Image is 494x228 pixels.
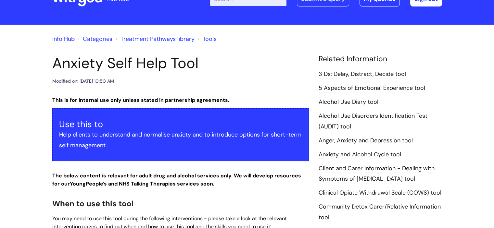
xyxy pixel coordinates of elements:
[52,35,75,43] a: Info Hub
[319,137,413,145] a: Anger, Anxiety and Depression tool
[70,180,108,187] strong: Young
[319,112,427,131] a: Alcohol Use Disorders Identification Test (AUDIT) tool
[52,54,309,72] h1: Anxiety Self Help Tool
[196,34,217,44] li: Tools
[319,70,406,78] a: 3 Ds: Delay, Distract, Decide tool
[83,35,112,43] a: Categories
[76,34,112,44] li: Solution home
[319,150,401,159] a: Anxiety and Alcohol Cycle tool
[319,164,435,183] a: Client and Carer Information - Dealing with Symptoms of [MEDICAL_DATA] tool
[52,198,133,209] span: When to use this tool
[319,98,378,106] a: Alcohol Use Diary tool
[319,203,441,222] a: Community Detox Carer/Relative Information tool
[319,189,441,197] a: Clinical Opiate Withdrawal Scale (COWS) tool
[319,84,425,92] a: 5 Aspects of Emotional Experience tool
[120,35,195,43] a: Treatment Pathways library
[52,77,114,85] div: Modified on: [DATE] 10:50 AM
[114,34,195,44] li: Treatment Pathways library
[59,129,302,150] p: Help clients to understand and normalise anxiety and to introduce options for short-term self man...
[52,172,301,187] strong: The below content is relevant for adult drug and alcohol services only. We will develop resources...
[59,119,302,129] h3: Use this to
[86,180,107,187] strong: People's
[52,97,229,103] strong: This is for internal use only unless stated in partnership agreements.
[203,35,217,43] a: Tools
[319,54,442,64] h4: Related Information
